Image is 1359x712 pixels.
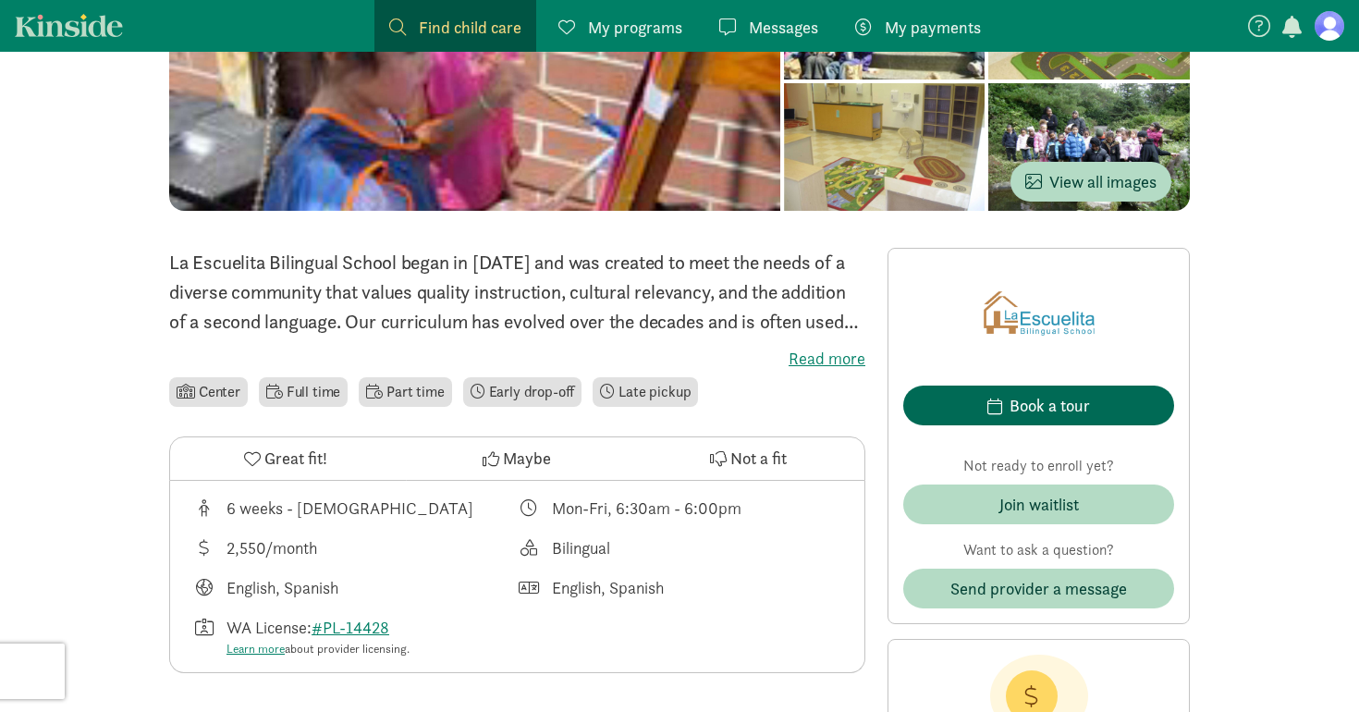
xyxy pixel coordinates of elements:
[1010,393,1090,418] div: Book a tour
[885,15,981,40] span: My payments
[169,248,865,337] p: La Escuelita Bilingual School began in [DATE] and was created to meet the needs of a diverse comm...
[226,641,285,657] a: Learn more
[503,446,551,471] span: Maybe
[903,569,1174,608] button: Send provider a message
[593,377,698,407] li: Late pickup
[192,615,518,658] div: License number
[552,575,664,600] div: English, Spanish
[170,437,401,480] button: Great fit!
[1025,169,1157,194] span: View all images
[169,377,248,407] li: Center
[633,437,864,480] button: Not a fit
[192,535,518,560] div: Average tuition for this program
[903,386,1174,425] button: Book a tour
[518,496,843,521] div: Class schedule
[552,535,610,560] div: Bilingual
[903,539,1174,561] p: Want to ask a question?
[192,496,518,521] div: Age range for children that this provider cares for
[226,615,410,658] div: WA License:
[749,15,818,40] span: Messages
[226,535,317,560] div: 2,550/month
[999,492,1079,517] div: Join waitlist
[463,377,582,407] li: Early drop-off
[192,575,518,600] div: Languages taught
[419,15,521,40] span: Find child care
[518,575,843,600] div: Languages spoken
[169,348,865,370] label: Read more
[264,446,327,471] span: Great fit!
[903,455,1174,477] p: Not ready to enroll yet?
[226,575,338,600] div: English, Spanish
[950,576,1127,601] span: Send provider a message
[226,496,473,521] div: 6 weeks - [DEMOGRAPHIC_DATA]
[15,14,123,37] a: Kinside
[903,485,1174,524] button: Join waitlist
[552,496,741,521] div: Mon-Fri, 6:30am - 6:00pm
[588,15,682,40] span: My programs
[730,446,787,471] span: Not a fit
[359,377,451,407] li: Part time
[259,377,348,407] li: Full time
[312,617,389,638] a: #PL-14428
[984,264,1095,363] img: Provider logo
[401,437,632,480] button: Maybe
[226,640,410,658] div: about provider licensing.
[518,535,843,560] div: This provider's education philosophy
[1010,162,1171,202] button: View all images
